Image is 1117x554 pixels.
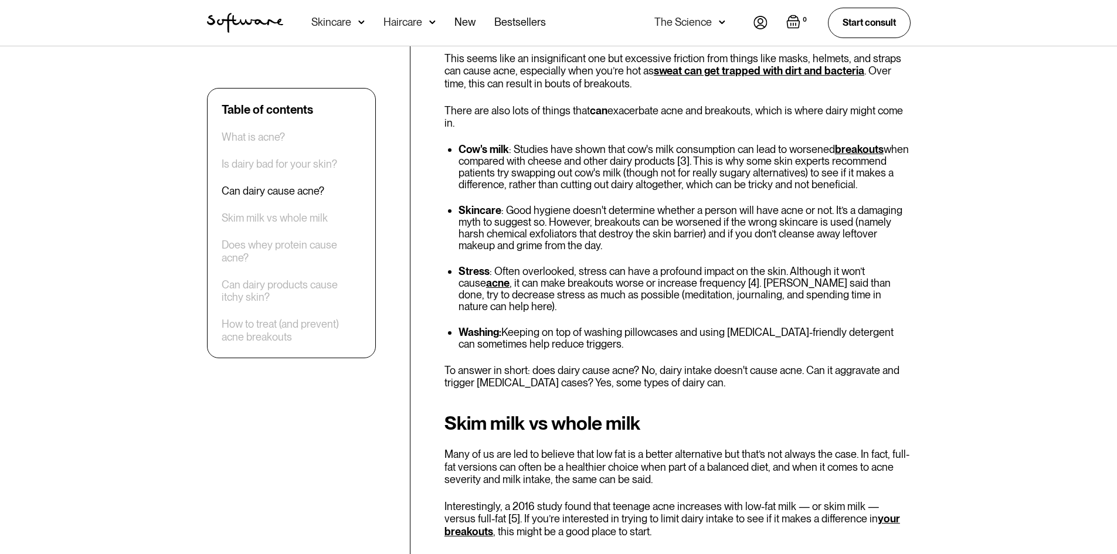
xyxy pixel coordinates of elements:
a: Is dairy bad for your skin? [222,158,337,171]
a: Does whey protein cause acne? [222,239,361,264]
div: Skincare [311,16,351,28]
li: Keeping on top of washing pillowcases and using [MEDICAL_DATA]-friendly detergent can sometimes h... [459,327,911,350]
a: Can dairy products cause itchy skin? [222,278,361,304]
p: To answer in short: does dairy cause acne? No, dairy intake doesn't cause acne. Can it aggravate ... [444,364,911,389]
li: : Studies have shown that cow's milk consumption can lead to worsened when compared with cheese a... [459,144,911,191]
p: Many of us are led to believe that low fat is a better alternative but that’s not always the case... [444,448,911,486]
img: Software Logo [207,13,283,33]
img: arrow down [429,16,436,28]
p: There are also lots of things that exacerbate acne and breakouts, which is where dairy might come... [444,104,911,130]
li: : Good hygiene doesn't determine whether a person will have acne or not. It’s a damaging myth to ... [459,205,911,251]
img: arrow down [358,16,365,28]
a: your breakouts [444,512,900,538]
p: This seems like an insignificant one but excessive friction from things like masks, helmets, and ... [444,52,911,90]
a: home [207,13,283,33]
a: breakouts [835,143,884,155]
a: sweat can get trapped with dirt and bacteria [654,64,864,77]
div: Table of contents [222,103,313,117]
a: Can dairy cause acne? [222,185,324,198]
div: 0 [800,15,809,25]
h2: Skim milk vs whole milk [444,413,911,434]
strong: Cow's milk [459,143,509,155]
img: arrow down [719,16,725,28]
a: What is acne? [222,131,285,144]
strong: Skincare [459,204,501,216]
li: : Often overlooked, stress can have a profound impact on the skin. Although it won’t cause , it c... [459,266,911,312]
strong: can [590,104,607,117]
a: How to treat (and prevent) acne breakouts [222,318,361,343]
a: Open empty cart [786,15,809,31]
a: acne [486,277,510,289]
p: Interestingly, a 2016 study found that teenage acne increases with low-fat milk — or skim milk — ... [444,500,911,538]
div: Haircare [383,16,422,28]
strong: Washing: [459,326,501,338]
strong: Stress [459,265,490,277]
div: The Science [654,16,712,28]
a: Start consult [828,8,911,38]
a: Skim milk vs whole milk [222,212,328,225]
